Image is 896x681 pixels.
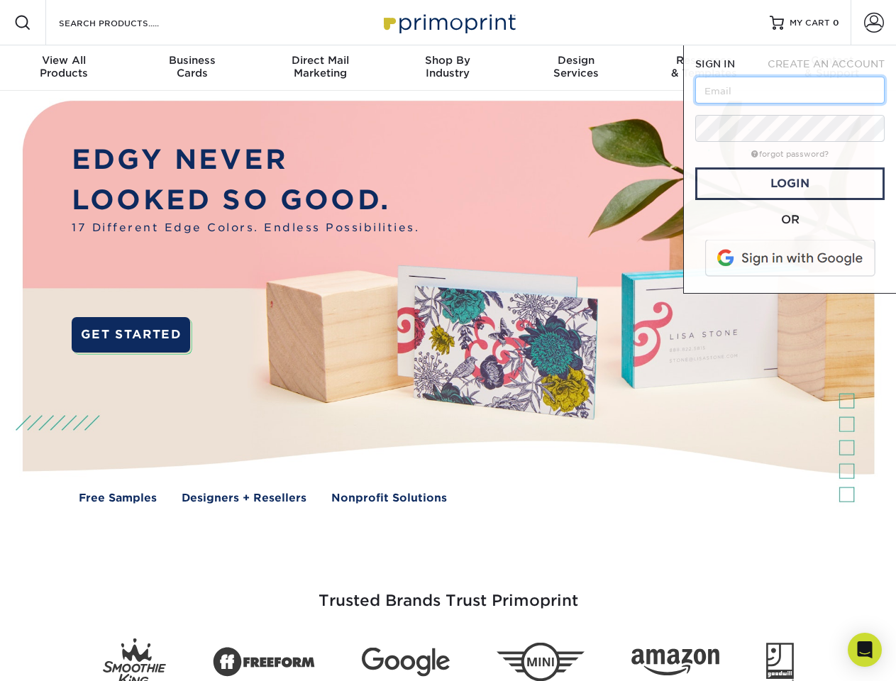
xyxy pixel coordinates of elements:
[695,58,735,70] span: SIGN IN
[128,54,255,67] span: Business
[695,167,885,200] a: Login
[57,14,196,31] input: SEARCH PRODUCTS.....
[695,77,885,104] input: Email
[377,7,519,38] img: Primoprint
[695,211,885,228] div: OR
[640,45,768,91] a: Resources& Templates
[833,18,839,28] span: 0
[128,45,255,91] a: BusinessCards
[512,54,640,79] div: Services
[384,54,511,67] span: Shop By
[79,490,157,506] a: Free Samples
[751,150,829,159] a: forgot password?
[72,220,419,236] span: 17 Different Edge Colors. Endless Possibilities.
[768,58,885,70] span: CREATE AN ACCOUNT
[256,54,384,67] span: Direct Mail
[640,54,768,79] div: & Templates
[384,45,511,91] a: Shop ByIndustry
[331,490,447,506] a: Nonprofit Solutions
[631,649,719,676] img: Amazon
[33,558,863,627] h3: Trusted Brands Trust Primoprint
[72,180,419,221] p: LOOKED SO GOOD.
[362,648,450,677] img: Google
[384,54,511,79] div: Industry
[512,54,640,67] span: Design
[790,17,830,29] span: MY CART
[256,45,384,91] a: Direct MailMarketing
[256,54,384,79] div: Marketing
[128,54,255,79] div: Cards
[72,140,419,180] p: EDGY NEVER
[512,45,640,91] a: DesignServices
[72,317,190,353] a: GET STARTED
[640,54,768,67] span: Resources
[766,643,794,681] img: Goodwill
[182,490,306,506] a: Designers + Resellers
[848,633,882,667] div: Open Intercom Messenger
